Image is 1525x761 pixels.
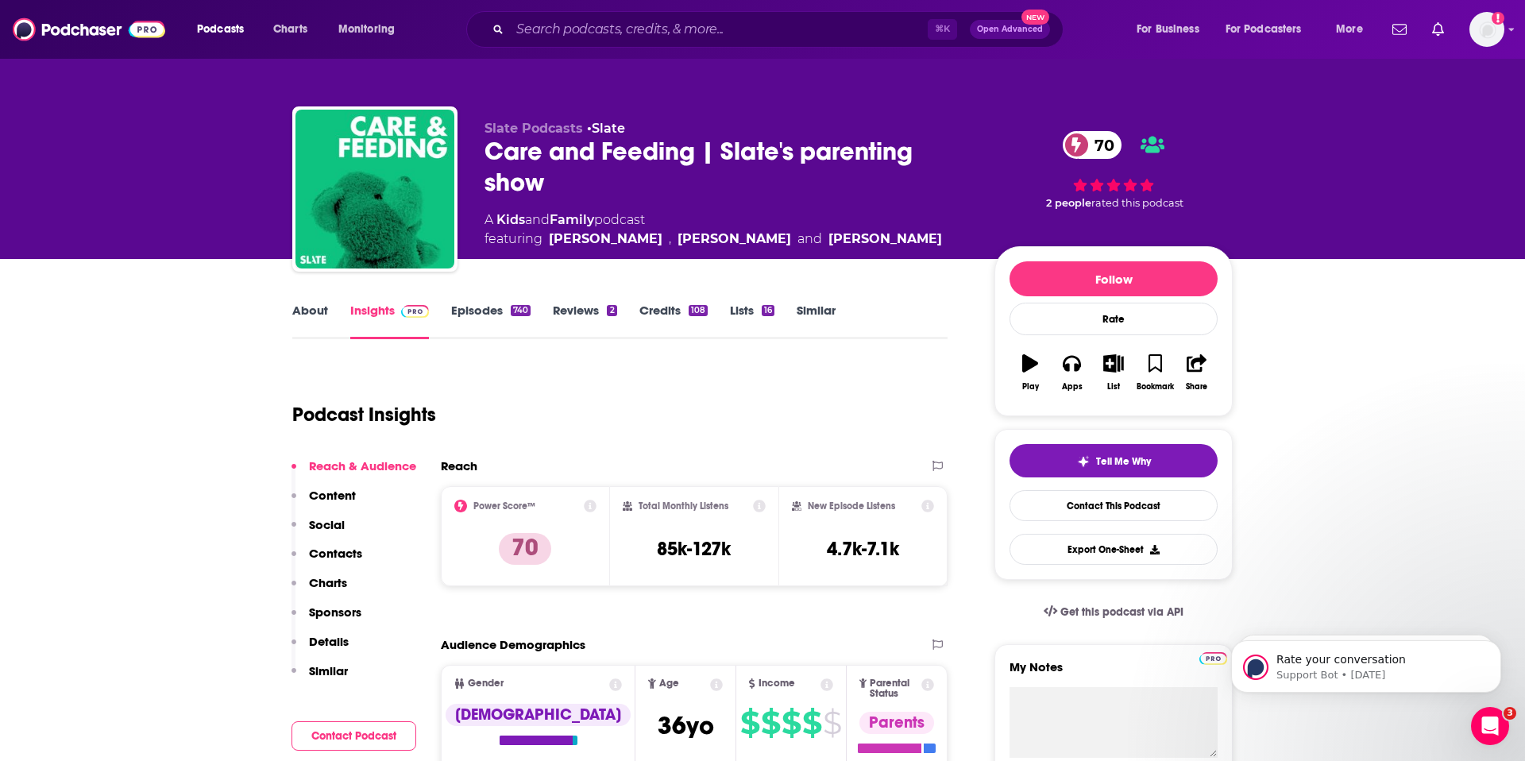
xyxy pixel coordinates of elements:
a: Jamilah Lemieux [678,230,791,249]
a: Slate [592,121,625,136]
a: Reviews2 [553,303,616,339]
span: $ [782,710,801,736]
span: 3 [1504,707,1516,720]
button: Content [291,488,356,517]
button: Reach & Audience [291,458,416,488]
button: open menu [1125,17,1219,42]
span: featuring [485,230,942,249]
label: My Notes [1010,659,1218,687]
img: Care and Feeding | Slate's parenting show [295,110,454,268]
a: 70 [1063,131,1122,159]
div: Share [1186,382,1207,392]
button: open menu [186,17,264,42]
span: $ [740,710,759,736]
button: Share [1176,344,1218,401]
img: tell me why sparkle [1077,455,1090,468]
img: Podchaser - Follow, Share and Rate Podcasts [13,14,165,44]
p: Details [309,634,349,649]
div: Search podcasts, credits, & more... [481,11,1079,48]
span: and [797,230,822,249]
button: Sponsors [291,605,361,634]
iframe: Intercom notifications message [1207,607,1525,718]
span: Monitoring [338,18,395,41]
span: $ [823,710,841,736]
h2: Reach [441,458,477,473]
div: Parents [859,712,934,734]
button: Show profile menu [1469,12,1504,47]
span: Parental Status [870,678,918,699]
button: Similar [291,663,348,693]
button: Bookmark [1134,344,1176,401]
p: Contacts [309,546,362,561]
button: Export One-Sheet [1010,534,1218,565]
button: Open AdvancedNew [970,20,1050,39]
div: Bookmark [1137,382,1174,392]
a: Get this podcast via API [1031,593,1196,632]
span: Gender [468,678,504,689]
button: List [1093,344,1134,401]
div: Rate [1010,303,1218,335]
a: Credits108 [639,303,708,339]
a: Lists16 [730,303,774,339]
span: Charts [273,18,307,41]
div: 2 [607,305,616,316]
a: Charts [263,17,317,42]
a: Episodes740 [451,303,531,339]
p: Similar [309,663,348,678]
button: open menu [1215,17,1325,42]
div: 108 [689,305,708,316]
span: • [587,121,625,136]
iframe: Intercom live chat [1471,707,1509,745]
div: 740 [511,305,531,316]
div: 70 2 peoplerated this podcast [994,121,1233,220]
a: Show notifications dropdown [1386,16,1413,43]
img: User Profile [1469,12,1504,47]
div: Apps [1062,382,1083,392]
a: Elizabeth Newcamp [828,230,942,249]
span: 36 yo [658,710,714,741]
a: Contact This Podcast [1010,490,1218,521]
span: $ [761,710,780,736]
button: Apps [1051,344,1092,401]
button: Follow [1010,261,1218,296]
a: Pro website [1199,650,1227,665]
a: InsightsPodchaser Pro [350,303,429,339]
h3: 4.7k-7.1k [827,537,899,561]
a: Family [550,212,594,227]
p: Social [309,517,345,532]
p: 70 [499,533,551,565]
p: Sponsors [309,605,361,620]
span: , [669,230,671,249]
a: About [292,303,328,339]
input: Search podcasts, credits, & more... [510,17,928,42]
button: Contacts [291,546,362,575]
span: rated this podcast [1091,197,1183,209]
a: Kids [496,212,525,227]
span: Logged in as ldigiovine [1469,12,1504,47]
p: Charts [309,575,347,590]
h2: Audience Demographics [441,637,585,652]
span: Get this podcast via API [1060,605,1183,619]
img: Podchaser Pro [1199,652,1227,665]
span: Income [759,678,795,689]
span: 2 people [1046,197,1091,209]
button: Details [291,634,349,663]
span: Podcasts [197,18,244,41]
p: Reach & Audience [309,458,416,473]
button: Charts [291,575,347,605]
span: Open Advanced [977,25,1043,33]
span: For Business [1137,18,1199,41]
span: For Podcasters [1226,18,1302,41]
button: Social [291,517,345,547]
span: 70 [1079,131,1122,159]
h2: New Episode Listens [808,500,895,512]
div: Play [1022,382,1039,392]
a: Show notifications dropdown [1426,16,1450,43]
svg: Add a profile image [1492,12,1504,25]
span: $ [802,710,821,736]
div: List [1107,382,1120,392]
